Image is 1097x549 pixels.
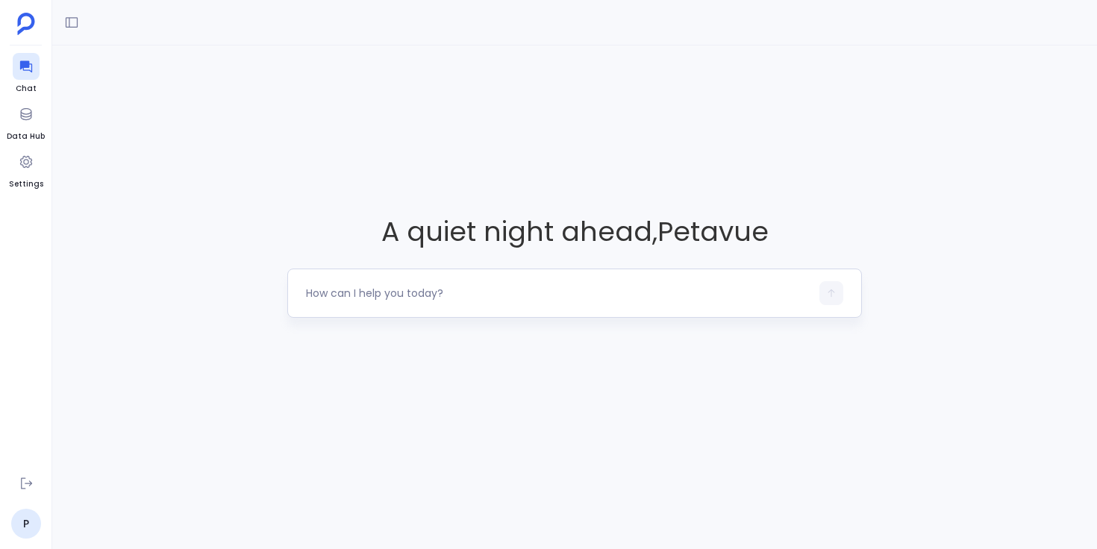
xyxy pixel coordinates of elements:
span: Data Hub [7,131,45,142]
a: Data Hub [7,101,45,142]
span: Chat [13,83,40,95]
a: P [11,509,41,539]
a: Settings [9,148,43,190]
img: petavue logo [17,13,35,35]
a: Chat [13,53,40,95]
span: A quiet night ahead , Petavue [287,213,862,251]
span: Settings [9,178,43,190]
